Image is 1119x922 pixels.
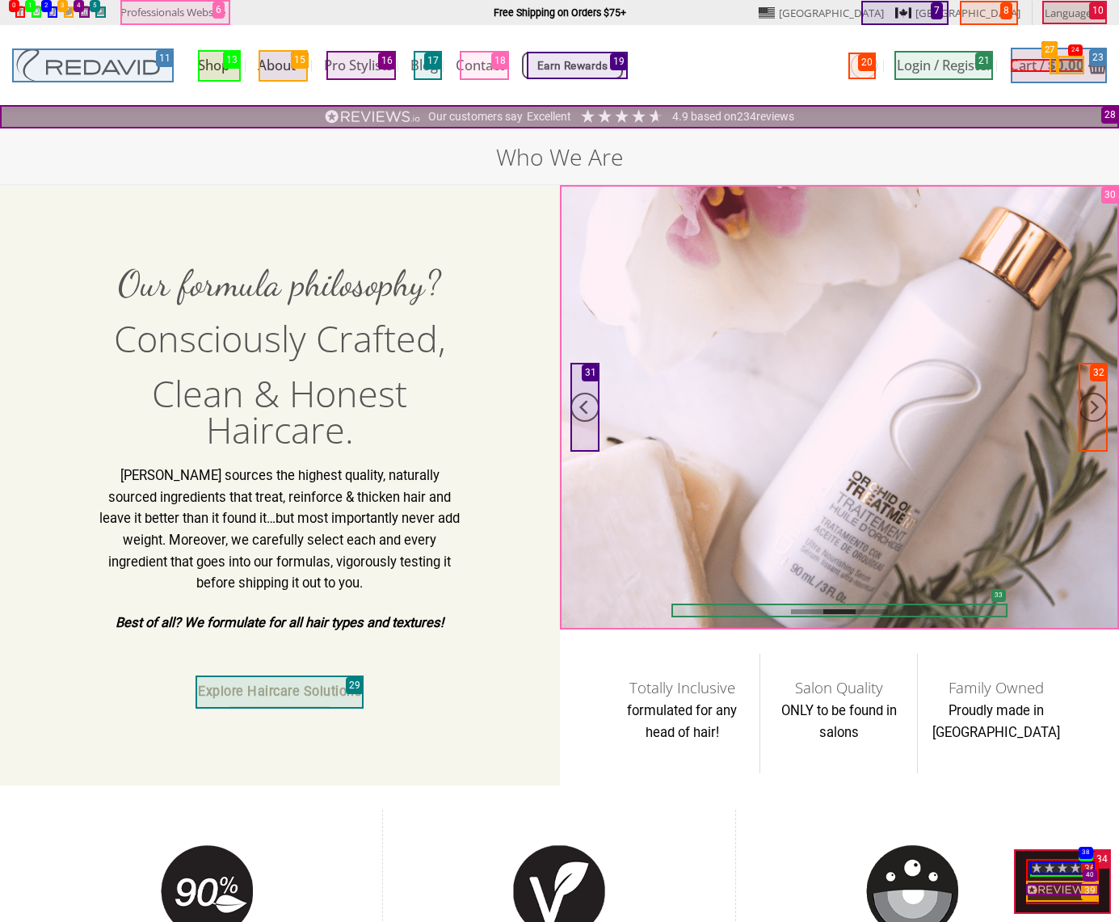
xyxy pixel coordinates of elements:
a: [GEOGRAPHIC_DATA] [895,1,1020,25]
h1: Who We Are [496,142,624,172]
button: Previous [570,363,599,452]
button: Next [1079,363,1108,452]
a: Shop [198,50,240,82]
div: Our customers say [428,109,523,125]
h4: Salon Quality [772,682,906,693]
a: Follow on Twitter [64,6,74,18]
a: Login / Register [897,51,992,80]
div: Read All Reviews [1014,849,1111,914]
li: Page dot 2 [823,609,856,614]
span: Cart / [1010,59,1084,72]
span: Earn Rewards [537,57,608,75]
span: 4.9 [672,110,691,123]
span: reviews [756,110,794,123]
p: [PERSON_NAME] sources the highest quality, naturally sourced ingredients that treat, reinforce & ... [95,465,465,595]
span: Explore Haircare Solutions [198,681,361,702]
a: Follow on LinkedIn [79,6,89,18]
h4: Family Owned [930,682,1063,693]
span: Based on [691,110,737,123]
a: Follow on TikTok [48,6,57,18]
span: 234 [737,110,756,123]
a: About [258,50,306,82]
strong: Free Shipping on Orders $75+ [494,6,626,19]
span: Our formula philosophy? [118,262,441,305]
p: formulated for any head of hair! [616,701,749,743]
a: Follow on YouTube [95,6,105,18]
a: Blog [410,51,438,80]
li: Page dot 1 [791,609,823,614]
a: Follow on Instagram [32,6,41,18]
a: Pro Stylists [324,51,393,80]
div: 4.8 Stars [1030,861,1095,874]
a: Search [851,53,877,79]
p: Proudly made in [GEOGRAPHIC_DATA] [930,701,1063,743]
h3: Consciously Crafted, [95,320,465,356]
img: REVIEWS.io [1026,884,1099,895]
div: 4.91 Stars [579,107,664,124]
a: Languages [1045,1,1107,24]
a: View cart [1010,48,1107,83]
span: $ [1048,56,1056,74]
p: ONLY to be found in salons [772,701,906,743]
div: Read All Reviews [1026,881,1099,902]
a: [GEOGRAPHIC_DATA] [759,1,884,25]
a: Explore Haircare Solutions [196,676,364,709]
li: Page dot 3 [856,609,888,614]
h4: Totally Inclusive [616,682,749,693]
a: Contact [456,51,504,80]
img: REVIEWS.io [325,109,420,124]
img: REDAVID Salon Products | United States [12,48,174,82]
h3: Clean & Honest Haircare. [95,375,465,448]
a: Earn Rewards [522,52,623,79]
a: Follow on Facebook [15,6,25,18]
span: Login / Register [897,59,992,72]
strong: Best of all? We formulate for all hair types and textures! [116,615,444,630]
div: Excellent [527,109,571,125]
bdi: 0.00 [1048,56,1084,74]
